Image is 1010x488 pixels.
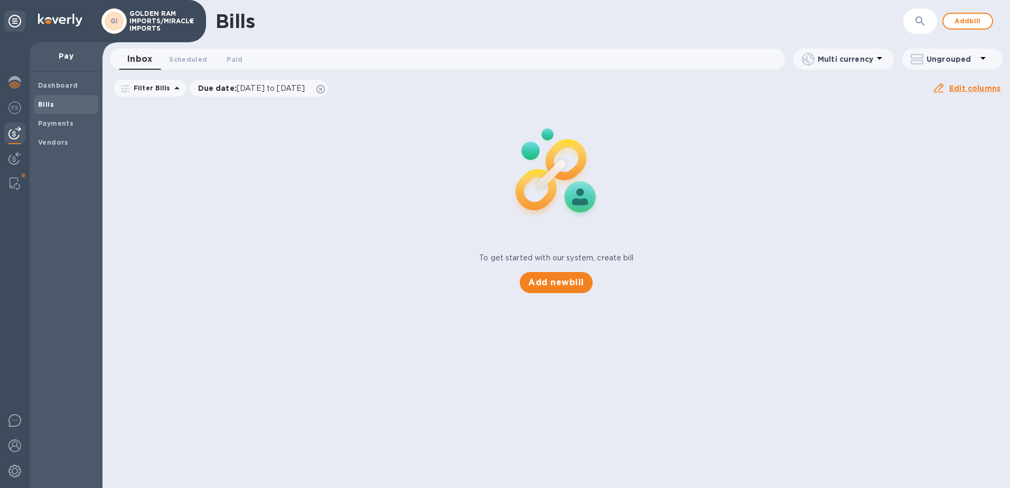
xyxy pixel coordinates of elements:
button: Addbill [942,13,993,30]
span: [DATE] to [DATE] [237,84,305,92]
span: Add bill [952,15,984,27]
p: To get started with our system, create bill [479,252,633,264]
p: Filter Bills [129,83,171,92]
img: Foreign exchange [8,101,21,114]
div: Unpin categories [4,11,25,32]
u: Edit columns [949,84,1000,92]
span: Scheduled [169,54,207,65]
b: Vendors [38,138,69,146]
span: Paid [227,54,242,65]
p: Due date : [198,83,311,93]
h1: Bills [216,10,255,32]
p: GOLDEN RAM IMPORTS/MIRACLE IMPORTS [129,10,182,32]
b: GI [110,17,118,25]
b: Payments [38,119,73,127]
b: Bills [38,100,54,108]
span: Inbox [127,52,152,67]
span: Add new bill [528,276,584,289]
b: Dashboard [38,81,78,89]
button: Add newbill [520,272,592,293]
p: Ungrouped [927,54,977,64]
p: Multi currency [818,54,873,64]
div: Due date:[DATE] to [DATE] [190,80,328,97]
p: Pay [38,51,94,61]
img: Logo [38,14,82,26]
